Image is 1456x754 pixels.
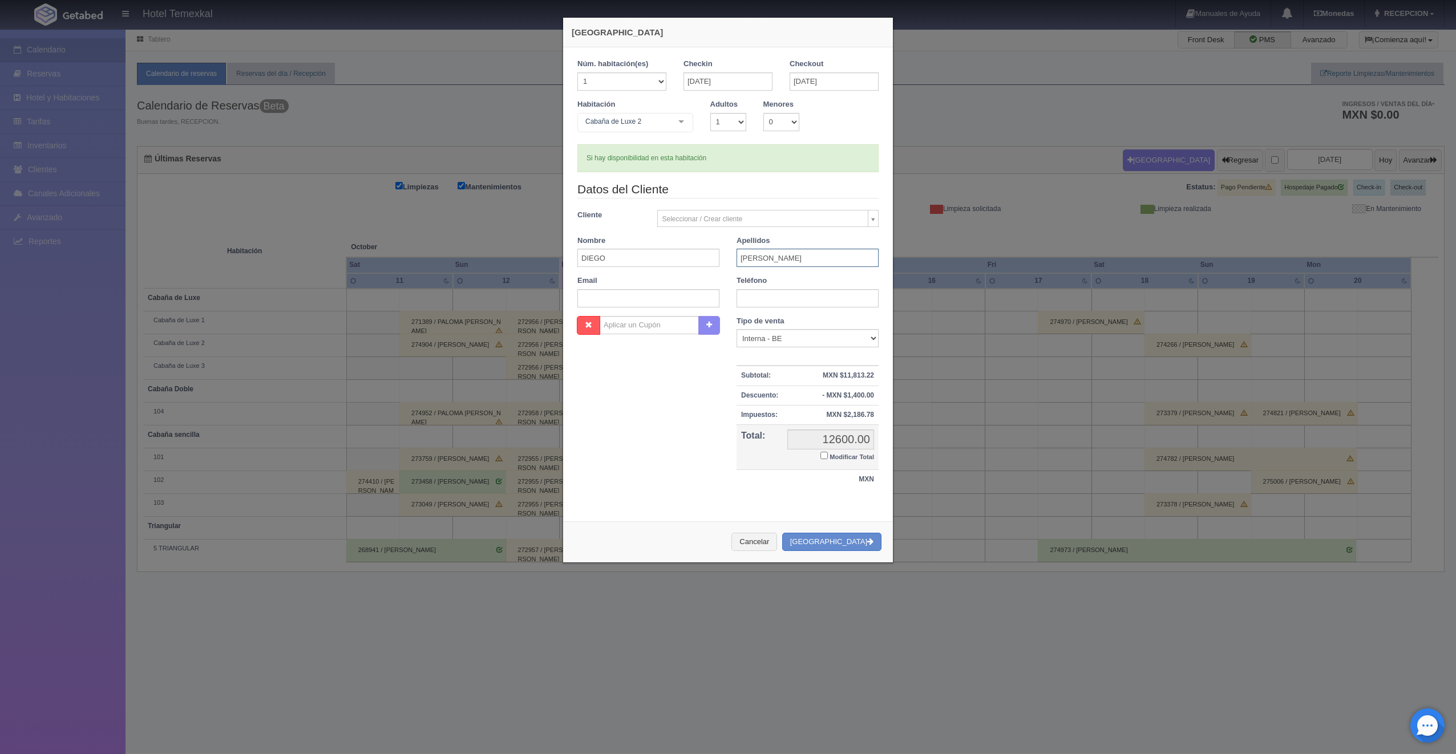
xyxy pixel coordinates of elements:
[710,99,738,110] label: Adultos
[572,26,884,38] h4: [GEOGRAPHIC_DATA]
[737,316,784,327] label: Tipo de venta
[577,236,605,246] label: Nombre
[823,371,874,379] strong: MXN $11,813.22
[569,210,649,221] label: Cliente
[737,386,783,405] th: Descuento:
[790,59,823,70] label: Checkout
[827,411,874,419] strong: MXN $2,186.78
[577,144,879,172] div: Si hay disponibilidad en esta habitación
[683,59,713,70] label: Checkin
[657,210,879,227] a: Seleccionar / Crear cliente
[577,275,597,286] label: Email
[859,475,874,483] strong: MXN
[790,72,879,91] input: DD-MM-AAAA
[683,72,773,91] input: DD-MM-AAAA
[737,366,783,386] th: Subtotal:
[822,391,874,399] strong: - MXN $1,400.00
[577,59,648,70] label: Núm. habitación(es)
[830,453,874,460] small: Modificar Total
[820,452,828,459] input: Modificar Total
[737,424,783,470] th: Total:
[763,99,794,110] label: Menores
[731,533,777,552] button: Cancelar
[577,181,879,198] legend: Datos del Cliente
[662,210,864,228] span: Seleccionar / Crear cliente
[737,405,783,424] th: Impuestos:
[782,533,881,552] button: [GEOGRAPHIC_DATA]
[737,236,770,246] label: Apellidos
[583,116,670,127] span: Cabaña de Luxe 2
[577,99,615,110] label: Habitación
[737,275,767,286] label: Teléfono
[600,316,699,334] input: Aplicar un Cupón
